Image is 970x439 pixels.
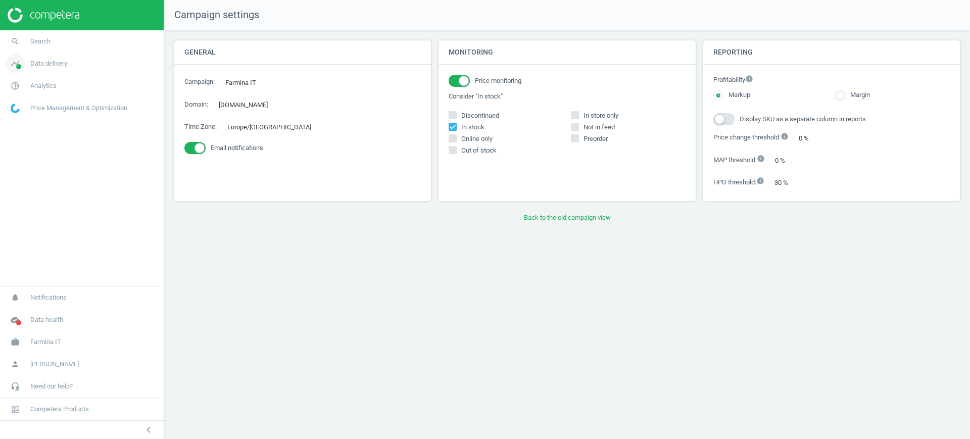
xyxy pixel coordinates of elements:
i: notifications [6,288,25,307]
div: Farmina IT [220,75,272,90]
label: Campaign : [184,77,215,86]
span: Search [30,37,51,46]
div: Europe/[GEOGRAPHIC_DATA] [222,119,327,135]
span: Analytics [30,81,57,90]
span: Display SKU as a separate column in reports [740,115,866,124]
button: Back to the old campaign view [174,209,960,227]
label: Time Zone : [184,122,217,131]
i: work [6,332,25,352]
i: info [781,132,789,140]
span: In store only [581,111,620,120]
label: Markup [723,90,750,100]
span: Preorder [581,134,610,143]
i: info [757,155,765,163]
span: In stock [459,123,487,132]
label: Consider "In stock" [449,92,685,101]
label: Profitability [713,75,950,85]
i: cloud_done [6,310,25,329]
div: [DOMAIN_NAME] [213,97,283,113]
span: Data delivery [30,59,67,68]
label: Margin [845,90,870,100]
span: Campaign settings [164,8,259,22]
img: ajHJNr6hYgQAAAAASUVORK5CYII= [8,8,79,23]
span: Email notifications [211,143,263,153]
i: chevron_left [142,424,155,436]
i: timeline [6,54,25,73]
span: Data health [30,315,63,324]
button: chevron_left [136,423,161,436]
div: 0 % [770,153,801,168]
label: MAP threshold : [713,155,765,165]
span: Price Management & Optimization [30,104,127,113]
i: info [745,75,753,83]
h4: Reporting [703,40,960,64]
i: headset_mic [6,377,25,396]
i: pie_chart_outlined [6,76,25,95]
span: Online only [459,134,495,143]
span: Competera Products [30,405,89,414]
i: search [6,32,25,51]
label: HPD threshold : [713,177,764,187]
h4: Monitoring [439,40,695,64]
div: 30 % [769,175,804,190]
div: 0 % [794,130,825,146]
span: Not in feed [581,123,617,132]
span: [PERSON_NAME] [30,360,79,369]
label: Domain : [184,100,208,109]
span: Discontinued [459,111,501,120]
i: info [756,177,764,185]
span: Out of stock [459,146,499,155]
h4: General [174,40,431,64]
img: wGWNvw8QSZomAAAAABJRU5ErkJggg== [11,104,20,113]
label: Price change threshold : [713,132,789,143]
span: Price monitoring [475,76,521,85]
span: Notifications [30,293,67,302]
span: Farmina IT [30,337,61,347]
span: Need our help? [30,382,73,391]
i: person [6,355,25,374]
